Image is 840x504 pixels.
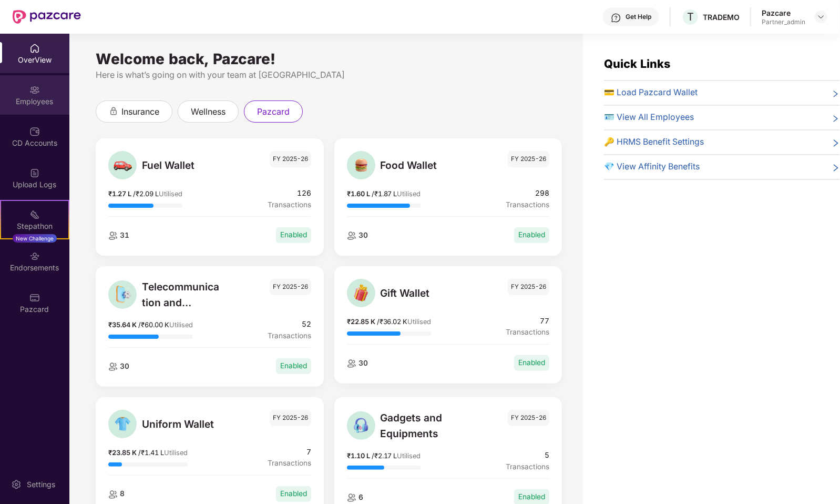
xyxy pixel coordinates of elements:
[112,155,133,176] img: Fuel Wallet
[832,113,840,124] span: right
[377,318,408,326] span: / ₹36.02 K
[142,416,222,432] span: Uniform Wallet
[118,489,125,498] span: 8
[347,231,356,240] img: employeeIcon
[11,479,22,490] img: svg+xml;base64,PHN2ZyBpZD0iU2V0dGluZy0yMHgyMCIgeG1sbnM9Imh0dHA6Ly93d3cudzMub3JnLzIwMDAvc3ZnIiB3aW...
[514,355,549,371] div: Enabled
[164,449,188,457] span: Utilised
[832,138,840,149] span: right
[118,362,129,370] span: 30
[96,68,562,82] div: Here is what’s going on with your team at [GEOGRAPHIC_DATA]
[508,279,549,295] span: FY 2025-26
[347,190,372,198] span: ₹1.60 L
[381,410,461,441] span: Gadgets and Equipments
[13,10,81,24] img: New Pazcare Logo
[703,12,740,22] div: TRADEMO
[762,8,805,18] div: Pazcare
[191,105,226,118] span: wellness
[506,199,549,211] span: Transactions
[169,321,193,329] span: Utilised
[268,188,311,199] span: 126
[356,359,368,367] span: 30
[29,43,40,54] img: svg+xml;base64,PHN2ZyBpZD0iSG9tZSIgeG1sbnM9Imh0dHA6Ly93d3cudzMub3JnLzIwMDAvc3ZnIiB3aWR0aD0iMjAiIG...
[108,321,138,329] span: ₹35.64 K
[270,279,311,295] span: FY 2025-26
[832,88,840,99] span: right
[351,415,371,436] img: Gadgets and Equipments
[29,209,40,220] img: svg+xml;base64,PHN2ZyB4bWxucz0iaHR0cDovL3d3dy53My5vcmcvMjAwMC9zdmciIHdpZHRoPSIyMSIgaGVpZ2h0PSIyMC...
[29,126,40,137] img: svg+xml;base64,PHN2ZyBpZD0iQ0RfQWNjb3VudHMiIGRhdGEtbmFtZT0iQ0QgQWNjb3VudHMiIHhtbG5zPSJodHRwOi8vd3...
[351,283,371,303] img: Gift Wallet
[24,479,58,490] div: Settings
[121,105,159,118] span: insurance
[356,231,368,239] span: 30
[108,231,118,240] img: employeeIcon
[506,188,549,199] span: 298
[514,227,549,243] div: Enabled
[604,57,670,70] span: Quick Links
[397,452,421,460] span: Utilised
[372,190,397,198] span: / ₹1.87 L
[508,410,549,426] span: FY 2025-26
[506,450,549,461] span: 5
[347,359,356,368] img: employeeIcon
[356,493,363,501] span: 6
[687,11,694,23] span: T
[506,461,549,473] span: Transactions
[276,486,311,502] div: Enabled
[381,157,461,173] span: Food Wallet
[257,105,290,118] span: pazcard
[270,410,311,426] span: FY 2025-26
[108,362,118,371] img: employeeIcon
[276,358,311,374] div: Enabled
[347,493,356,502] img: employeeIcon
[138,321,169,329] span: / ₹60.00 K
[347,452,372,460] span: ₹1.10 L
[372,452,397,460] span: / ₹2.17 L
[108,490,118,499] img: employeeIcon
[268,199,311,211] span: Transactions
[138,449,164,457] span: / ₹1.41 L
[626,13,651,21] div: Get Help
[96,55,562,63] div: Welcome back, Pazcare!
[133,190,159,198] span: / ₹2.09 L
[604,111,694,124] span: 🪪 View All Employees
[604,136,704,149] span: 🔑 HRMS Benefit Settings
[268,330,311,342] span: Transactions
[268,447,311,458] span: 7
[112,414,133,434] img: Uniform Wallet
[29,251,40,261] img: svg+xml;base64,PHN2ZyBpZD0iRW5kb3JzZW1lbnRzIiB4bWxucz0iaHR0cDovL3d3dy53My5vcmcvMjAwMC9zdmciIHdpZH...
[276,227,311,243] div: Enabled
[29,85,40,95] img: svg+xml;base64,PHN2ZyBpZD0iRW1wbG95ZWVzIiB4bWxucz0iaHR0cDovL3d3dy53My5vcmcvMjAwMC9zdmciIHdpZHRoPS...
[397,190,421,198] span: Utilised
[508,151,549,167] span: FY 2025-26
[611,13,621,23] img: svg+xml;base64,PHN2ZyBpZD0iSGVscC0zMngzMiIgeG1sbnM9Imh0dHA6Ly93d3cudzMub3JnLzIwMDAvc3ZnIiB3aWR0aD...
[604,86,698,99] span: 💳 Load Pazcard Wallet
[142,279,222,310] span: Telecommunication and Internet
[29,168,40,178] img: svg+xml;base64,PHN2ZyBpZD0iVXBsb2FkX0xvZ3MiIGRhdGEtbmFtZT0iVXBsb2FkIExvZ3MiIHhtbG5zPSJodHRwOi8vd3...
[109,106,118,116] div: animation
[351,155,371,176] img: Food Wallet
[604,160,700,174] span: 💎 View Affinity Benefits
[381,285,461,301] span: Gift Wallet
[108,449,138,457] span: ₹23.85 K
[506,327,549,338] span: Transactions
[108,190,133,198] span: ₹1.27 L
[268,458,311,469] span: Transactions
[270,151,311,167] span: FY 2025-26
[817,13,825,21] img: svg+xml;base64,PHN2ZyBpZD0iRHJvcGRvd24tMzJ4MzIiIHhtbG5zPSJodHRwOi8vd3d3LnczLm9yZy8yMDAwL3N2ZyIgd2...
[347,318,377,326] span: ₹22.85 K
[1,221,68,231] div: Stepathon
[142,157,222,173] span: Fuel Wallet
[506,316,549,327] span: 77
[159,190,182,198] span: Utilised
[29,293,40,303] img: svg+xml;base64,PHN2ZyBpZD0iUGF6Y2FyZCIgeG1sbnM9Imh0dHA6Ly93d3cudzMub3JnLzIwMDAvc3ZnIiB3aWR0aD0iMj...
[13,234,57,243] div: New Challenge
[832,163,840,174] span: right
[112,284,133,305] img: Telecommunication and Internet
[762,18,805,26] div: Partner_admin
[408,318,432,326] span: Utilised
[118,231,129,239] span: 31
[268,319,311,330] span: 52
